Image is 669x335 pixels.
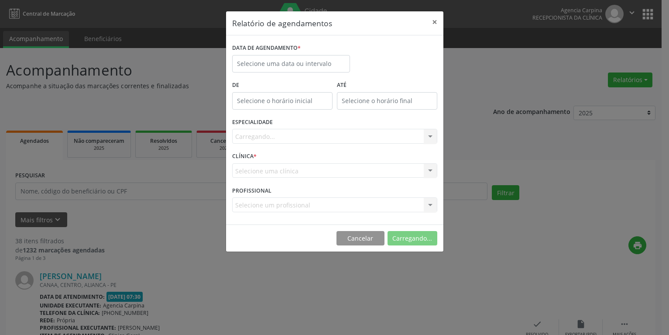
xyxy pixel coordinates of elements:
[232,184,271,197] label: PROFISSIONAL
[337,92,437,110] input: Selecione o horário final
[232,17,332,29] h5: Relatório de agendamentos
[337,79,437,92] label: ATÉ
[336,231,384,246] button: Cancelar
[232,55,350,73] input: Selecione uma data ou intervalo
[388,231,437,246] button: Carregando...
[426,11,443,33] button: Close
[232,79,333,92] label: De
[232,150,257,163] label: CLÍNICA
[232,41,301,55] label: DATA DE AGENDAMENTO
[232,116,273,129] label: ESPECIALIDADE
[232,92,333,110] input: Selecione o horário inicial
